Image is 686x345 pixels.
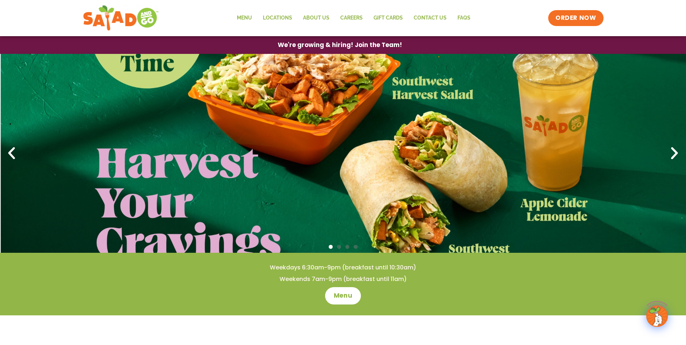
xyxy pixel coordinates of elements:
a: FAQs [452,10,476,26]
div: Next slide [666,145,682,161]
img: new-SAG-logo-768×292 [83,4,159,33]
h4: Weekends 7am-9pm (breakfast until 11am) [14,275,672,283]
span: Go to slide 1 [329,245,333,249]
a: Menu [325,287,361,304]
a: About Us [298,10,335,26]
h4: Weekdays 6:30am-9pm (breakfast until 10:30am) [14,264,672,272]
a: Contact Us [408,10,452,26]
a: Menu [231,10,257,26]
span: Menu [334,291,352,300]
span: Go to slide 3 [345,245,349,249]
div: Previous slide [4,145,20,161]
a: We're growing & hiring! Join the Team! [267,37,413,54]
a: ORDER NOW [548,10,603,26]
nav: Menu [231,10,476,26]
span: Go to slide 2 [337,245,341,249]
a: GIFT CARDS [368,10,408,26]
a: Careers [335,10,368,26]
span: ORDER NOW [555,14,596,22]
span: We're growing & hiring! Join the Team! [278,42,402,48]
span: Go to slide 4 [354,245,358,249]
a: Locations [257,10,298,26]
